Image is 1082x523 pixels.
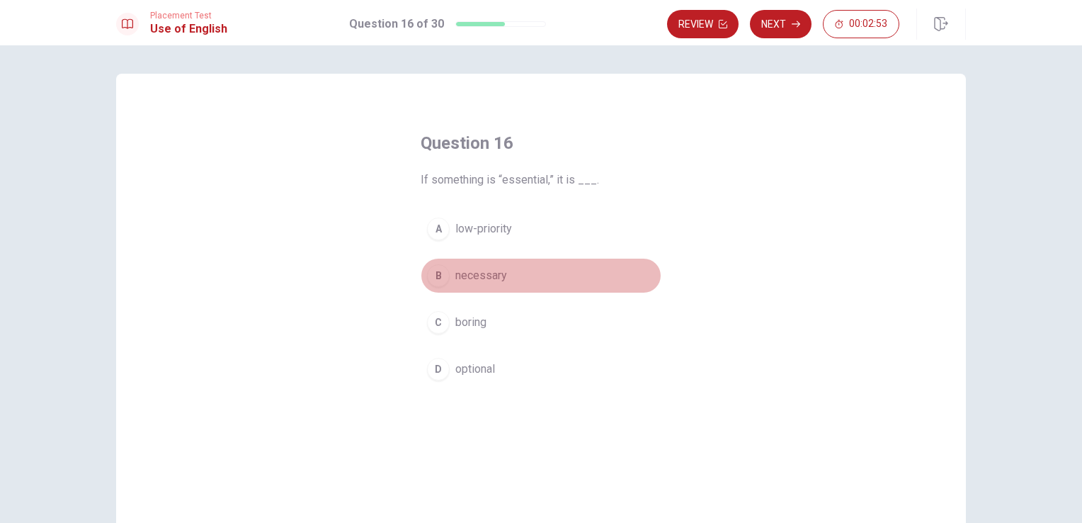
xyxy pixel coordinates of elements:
[849,18,887,30] span: 00:02:53
[421,211,661,247] button: Alow-priority
[421,171,661,189] span: If something is “essential,” it is ___.
[427,264,450,287] div: B
[421,132,661,154] h4: Question 16
[455,267,507,284] span: necessary
[427,218,450,240] div: A
[421,352,661,387] button: Doptional
[421,305,661,340] button: Cboring
[455,314,486,331] span: boring
[823,10,899,38] button: 00:02:53
[667,10,739,38] button: Review
[455,361,495,378] span: optional
[427,311,450,334] div: C
[455,220,512,237] span: low-priority
[427,358,450,381] div: D
[349,16,444,33] h1: Question 16 of 30
[150,11,227,21] span: Placement Test
[750,10,811,38] button: Next
[150,21,227,38] h1: Use of English
[421,258,661,293] button: Bnecessary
